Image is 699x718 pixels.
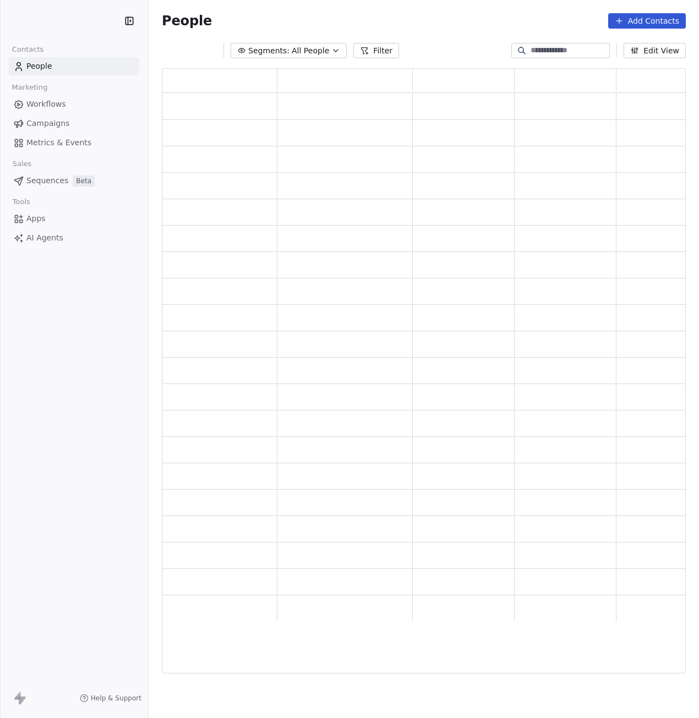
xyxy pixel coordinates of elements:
[91,694,141,703] span: Help & Support
[8,156,36,172] span: Sales
[7,41,48,58] span: Contacts
[8,194,35,210] span: Tools
[26,213,46,224] span: Apps
[292,45,329,57] span: All People
[26,61,52,72] span: People
[9,172,139,190] a: SequencesBeta
[7,79,52,96] span: Marketing
[9,229,139,247] a: AI Agents
[26,232,63,244] span: AI Agents
[26,175,68,187] span: Sequences
[353,43,399,58] button: Filter
[9,114,139,133] a: Campaigns
[26,118,69,129] span: Campaigns
[80,694,141,703] a: Help & Support
[162,13,212,29] span: People
[248,45,290,57] span: Segments:
[9,57,139,75] a: People
[624,43,686,58] button: Edit View
[26,98,66,110] span: Workflows
[9,134,139,152] a: Metrics & Events
[26,137,91,149] span: Metrics & Events
[9,95,139,113] a: Workflows
[9,210,139,228] a: Apps
[73,176,95,187] span: Beta
[608,13,686,29] button: Add Contacts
